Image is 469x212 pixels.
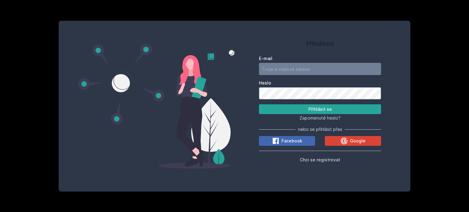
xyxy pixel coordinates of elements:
[259,80,381,86] label: Heslo
[300,115,340,120] span: Zapomenuté heslo?
[298,126,342,132] span: nebo se přihlásit přes
[282,138,302,144] span: Facebook
[325,136,381,146] button: Google
[300,156,340,163] button: Chci se registrovat
[300,157,340,162] span: Chci se registrovat
[259,63,381,75] input: Tvoje e-mailová adresa
[350,138,365,144] span: Google
[259,104,381,114] button: Přihlásit se
[259,136,315,146] button: Facebook
[259,39,381,48] h1: Přihlášení
[259,56,381,62] label: E-mail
